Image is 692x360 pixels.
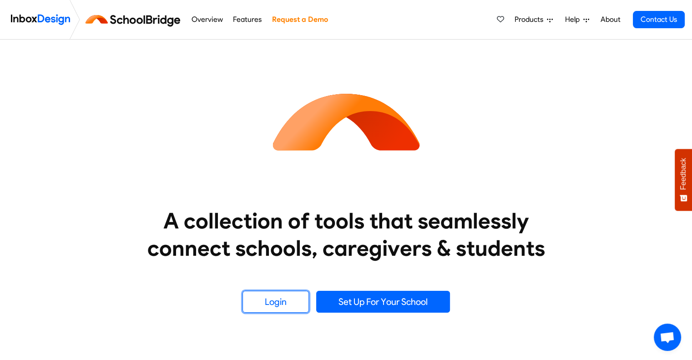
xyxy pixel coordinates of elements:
[84,9,186,30] img: schoolbridge logo
[565,14,583,25] span: Help
[675,149,692,211] button: Feedback - Show survey
[511,10,556,29] a: Products
[231,10,264,29] a: Features
[633,11,685,28] a: Contact Us
[316,291,450,313] a: Set Up For Your School
[654,324,681,351] a: Open chat
[561,10,593,29] a: Help
[269,10,330,29] a: Request a Demo
[130,207,562,262] heading: A collection of tools that seamlessly connect schools, caregivers & students
[679,158,687,190] span: Feedback
[242,291,309,313] a: Login
[515,14,547,25] span: Products
[189,10,225,29] a: Overview
[264,40,428,203] img: icon_schoolbridge.svg
[598,10,623,29] a: About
